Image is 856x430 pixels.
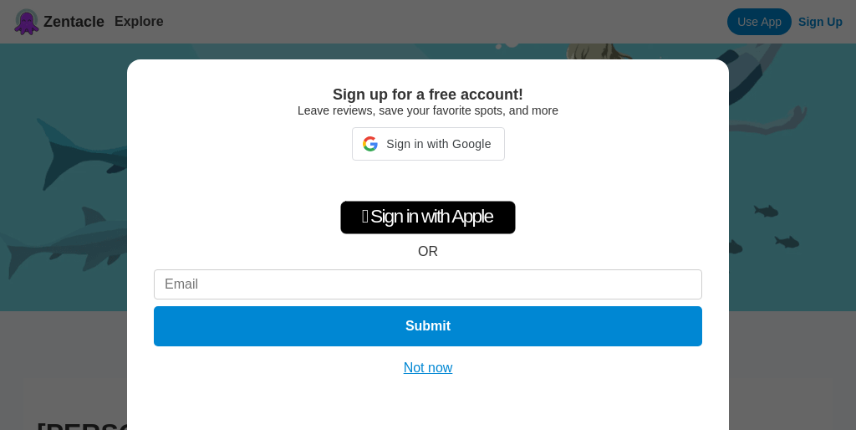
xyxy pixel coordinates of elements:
div: Sign in with Google. Opens in new tab [352,159,505,196]
div: Sign in with Apple [340,201,516,234]
div: Sign in with Google [352,127,505,161]
div: OR [418,244,438,259]
iframe: Sign in with Google Button [344,159,513,196]
div: Leave reviews, save your favorite spots, and more [154,104,702,117]
button: Submit [154,306,702,346]
input: Email [154,269,702,299]
span: Sign in with Google [385,137,494,151]
button: Not now [399,360,458,376]
div: Sign up for a free account! [154,86,702,104]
